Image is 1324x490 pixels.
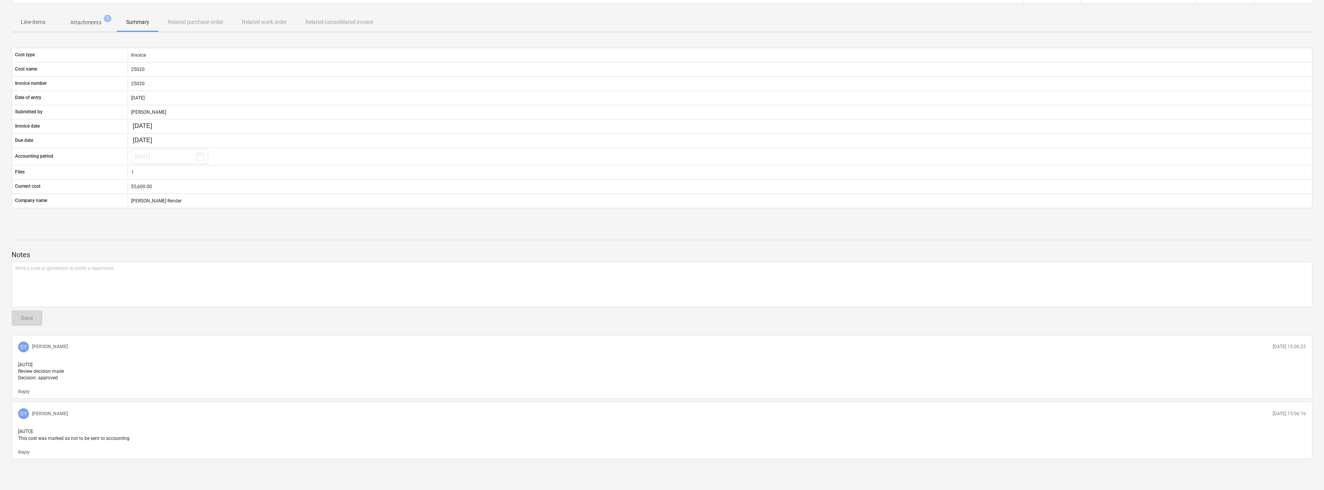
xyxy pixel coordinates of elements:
[1273,411,1306,417] p: [DATE] 15:06:16
[32,411,68,417] p: [PERSON_NAME]
[32,344,68,350] p: [PERSON_NAME]
[15,109,42,115] p: Submitted by
[131,121,167,132] input: Change
[15,137,33,144] p: Due date
[21,18,46,26] p: Line-items
[128,92,1312,104] div: [DATE]
[15,169,25,175] p: Files
[15,183,40,190] p: Current cost
[18,449,30,456] button: Reply
[18,362,64,381] span: [AUTO] Review decision made Decision: approved
[15,52,35,58] p: Cost type
[15,80,47,87] p: Invoice number
[15,197,47,204] p: Company name
[128,106,1312,118] div: [PERSON_NAME]
[15,66,37,72] p: Cost name
[131,149,208,164] button: [DATE]
[128,195,1312,207] div: [PERSON_NAME] Render
[15,94,41,101] p: Date of entry
[131,135,167,146] input: Change
[20,411,27,417] span: SY
[1285,453,1324,490] iframe: Chat Widget
[20,344,27,350] span: SY
[70,19,101,27] p: Attachments
[128,49,1312,61] div: Invoice
[15,153,53,160] p: Accounting period
[18,429,130,441] span: [AUTO]: This cost was marked as not to be sent to accounting
[131,184,1309,189] div: $5,600.00
[128,166,1312,178] div: 1
[18,342,29,352] div: Stephen Young
[1273,344,1306,350] p: [DATE] 15:06:22
[128,77,1312,90] div: 25020
[15,123,40,130] p: Invoice date
[12,250,1312,259] p: Notes
[18,408,29,419] div: Stephen Young
[18,389,30,395] button: Reply
[128,63,1312,76] div: 25020
[104,15,111,22] span: 1
[126,18,149,26] p: Summary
